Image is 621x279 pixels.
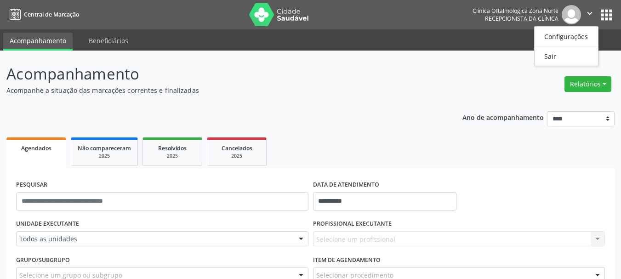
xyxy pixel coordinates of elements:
[462,111,544,123] p: Ano de acompanhamento
[562,5,581,24] img: img
[6,85,432,95] p: Acompanhe a situação das marcações correntes e finalizadas
[24,11,79,18] span: Central de Marcação
[82,33,135,49] a: Beneficiários
[6,7,79,22] a: Central de Marcação
[78,153,131,159] div: 2025
[21,144,51,152] span: Agendados
[485,15,558,23] span: Recepcionista da clínica
[535,50,598,63] a: Sair
[313,253,381,267] label: Item de agendamento
[222,144,252,152] span: Cancelados
[535,30,598,43] a: Configurações
[16,253,70,267] label: Grupo/Subgrupo
[149,153,195,159] div: 2025
[581,5,598,24] button: 
[158,144,187,152] span: Resolvidos
[473,7,558,15] div: Clinica Oftalmologica Zona Norte
[564,76,611,92] button: Relatórios
[313,178,379,192] label: DATA DE ATENDIMENTO
[585,8,595,18] i: 
[6,63,432,85] p: Acompanhamento
[78,144,131,152] span: Não compareceram
[3,33,73,51] a: Acompanhamento
[19,234,290,244] span: Todos as unidades
[16,178,47,192] label: PESQUISAR
[214,153,260,159] div: 2025
[534,26,598,66] ul: 
[16,217,79,231] label: UNIDADE EXECUTANTE
[313,217,392,231] label: PROFISSIONAL EXECUTANTE
[598,7,615,23] button: apps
